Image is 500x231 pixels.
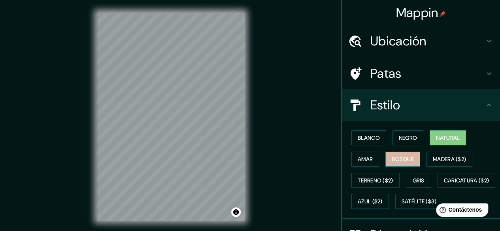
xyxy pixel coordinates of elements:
[436,134,460,141] font: Natural
[392,156,414,163] font: Bosque
[396,4,438,21] font: Mappin
[342,25,500,57] div: Ubicación
[430,200,491,222] iframe: Lanzador de widgets de ayuda
[351,152,379,167] button: Amar
[370,65,402,82] font: Patas
[392,130,424,145] button: Negro
[358,177,393,184] font: Terreno ($2)
[426,152,472,167] button: Madera ($2)
[351,194,389,209] button: Azul ($2)
[342,58,500,89] div: Patas
[440,11,446,17] img: pin-icon.png
[342,89,500,121] div: Estilo
[433,156,466,163] font: Madera ($2)
[358,156,373,163] font: Amar
[385,152,420,167] button: Bosque
[395,194,443,209] button: Satélite ($3)
[358,198,383,205] font: Azul ($2)
[413,177,425,184] font: Gris
[370,33,426,49] font: Ubicación
[97,13,245,221] canvas: Mapa
[351,173,400,188] button: Terreno ($2)
[438,173,496,188] button: Caricatura ($2)
[231,207,241,217] button: Activar o desactivar atribución
[402,198,437,205] font: Satélite ($3)
[358,134,380,141] font: Blanco
[444,177,489,184] font: Caricatura ($2)
[406,173,431,188] button: Gris
[351,130,386,145] button: Blanco
[370,97,400,113] font: Estilo
[430,130,466,145] button: Natural
[399,134,417,141] font: Negro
